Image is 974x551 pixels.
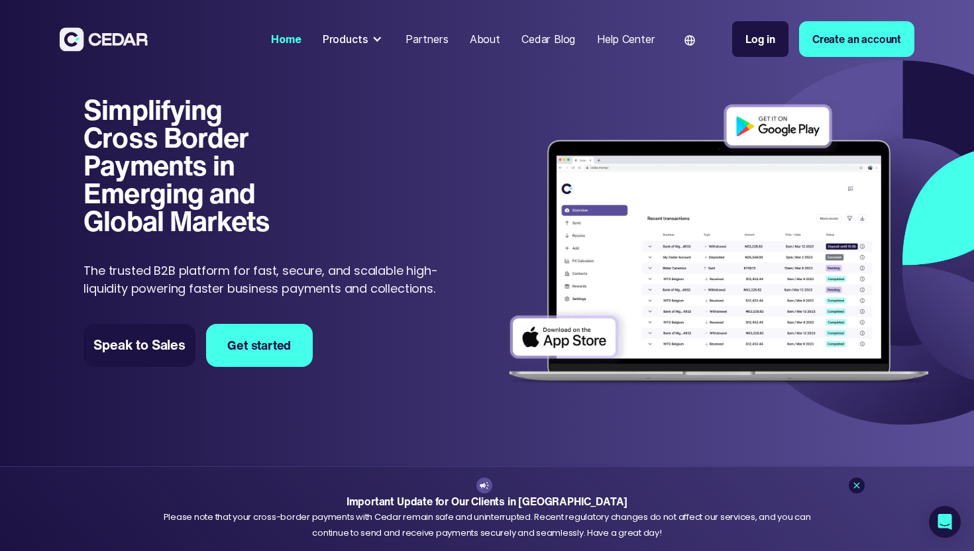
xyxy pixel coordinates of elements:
a: Help Center [592,25,661,54]
a: Home [266,25,306,54]
a: About [464,25,506,54]
div: Products [323,31,368,47]
a: Log in [732,21,788,57]
div: Help Center [597,31,655,47]
a: Speak to Sales [83,324,195,367]
div: Cedar Blog [521,31,575,47]
div: About [470,31,500,47]
img: world icon [684,35,695,46]
div: Products [317,26,390,52]
div: Home [271,31,301,47]
h1: Simplifying Cross Border Payments in Emerging and Global Markets [83,96,301,235]
a: Create an account [799,21,914,57]
a: Cedar Blog [516,25,580,54]
img: Dashboard of transactions [500,96,939,395]
p: The trusted B2B platform for fast, secure, and scalable high-liquidity powering faster business p... [83,262,446,297]
a: Get started [206,324,313,367]
a: Partners [400,25,454,54]
div: Partners [406,31,449,47]
div: Open Intercom Messenger [929,506,961,538]
div: Log in [745,31,775,47]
